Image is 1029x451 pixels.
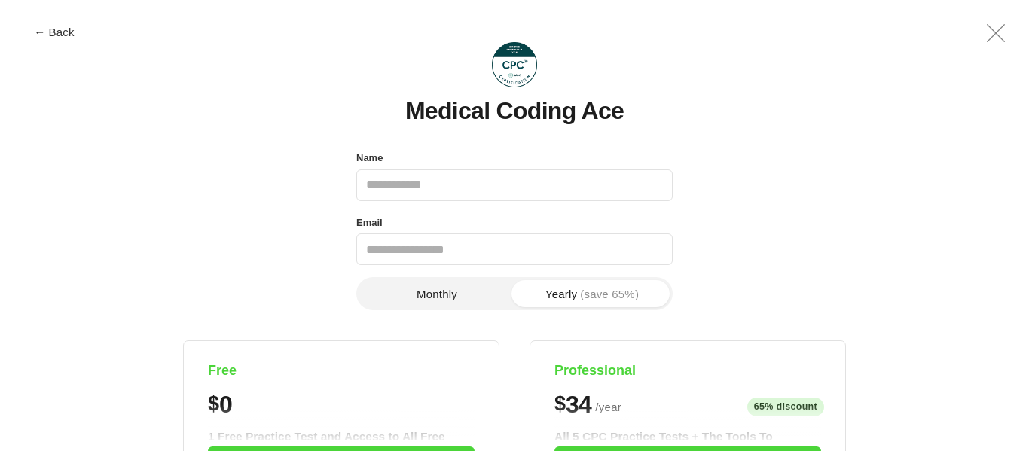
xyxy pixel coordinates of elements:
span: 0 [219,392,232,416]
span: (save 65%) [580,288,639,300]
h4: Free [208,362,475,379]
img: Medical Coding Ace [492,42,537,87]
span: / year [595,398,621,416]
button: Yearly(save 65%) [514,280,670,307]
label: Name [356,148,383,168]
button: ← Back [24,26,84,38]
input: Name [356,169,673,201]
input: Email [356,233,673,265]
h4: Professional [554,362,821,379]
h1: Medical Coding Ace [405,98,624,124]
span: 34 [566,392,591,416]
label: Email [356,213,383,233]
span: 65% discount [747,398,824,416]
span: $ [208,392,219,416]
span: $ [554,392,566,416]
button: Monthly [359,280,514,307]
span: ← [34,26,45,38]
